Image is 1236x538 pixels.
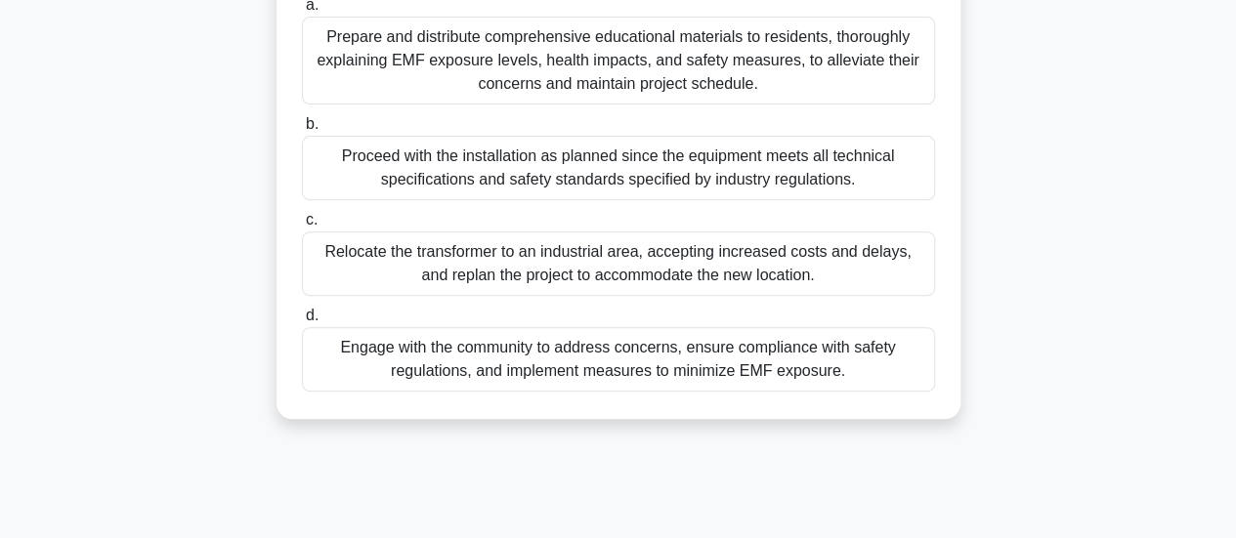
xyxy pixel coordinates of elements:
span: c. [306,211,318,228]
span: b. [306,115,319,132]
span: d. [306,307,319,323]
div: Engage with the community to address concerns, ensure compliance with safety regulations, and imp... [302,327,935,392]
div: Proceed with the installation as planned since the equipment meets all technical specifications a... [302,136,935,200]
div: Relocate the transformer to an industrial area, accepting increased costs and delays, and replan ... [302,231,935,296]
div: Prepare and distribute comprehensive educational materials to residents, thoroughly explaining EM... [302,17,935,104]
